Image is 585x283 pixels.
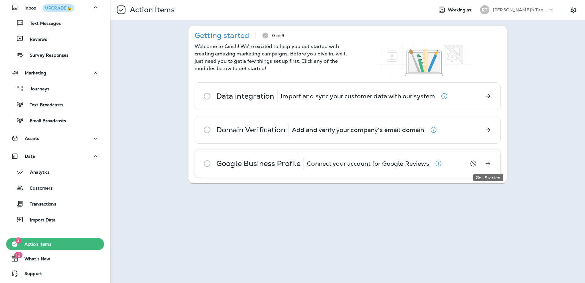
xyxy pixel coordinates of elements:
div: UPGRADE🔒 [45,6,72,10]
button: Survey Responses [6,48,104,61]
p: Google Business Profile [216,161,300,166]
span: Action Items [18,242,51,249]
button: Marketing [6,67,104,79]
p: Welcome to Cinch! We're excited to help you get started with creating amazing marketing campaigns... [195,43,348,72]
button: Journeys [6,82,104,95]
p: Inbox [24,4,74,11]
button: Text Messages [6,17,104,29]
p: Data [25,154,35,159]
button: Text Broadcasts [6,98,104,111]
button: 19What's New [6,253,104,265]
p: Text Broadcasts [24,102,63,108]
button: Transactions [6,197,104,210]
p: Import and sync your customer data with our system [281,94,435,99]
p: Customers [24,186,53,191]
button: UPGRADE🔒 [43,4,74,12]
button: Support [6,267,104,280]
span: 19 [14,252,22,258]
p: Marketing [25,70,46,75]
button: Data [6,150,104,162]
p: Domain Verification [216,127,285,132]
p: Getting started [195,33,249,38]
button: Skip [467,157,479,170]
span: Working as: [448,7,474,13]
button: Reviews [6,32,104,45]
button: Get Started [482,157,494,170]
span: Support [18,271,42,278]
p: Text Messages [24,21,61,27]
button: Get Started [482,90,494,102]
button: Email Broadcasts [6,114,104,127]
p: Reviews [24,37,47,43]
button: Settings [568,4,579,15]
p: Import Data [24,217,56,223]
p: Data integration [216,94,274,99]
div: Get Started [473,174,503,181]
p: Email Broadcasts [24,118,66,124]
button: Assets [6,132,104,145]
div: RT [480,5,489,14]
button: 3Action Items [6,238,104,250]
button: Get Started [482,124,494,136]
p: Connect your account for Google Reviews [307,161,429,166]
p: Transactions [24,202,56,207]
p: Action Items [127,5,175,14]
p: Assets [25,136,39,141]
p: Survey Responses [24,53,69,58]
button: Customers [6,181,104,194]
button: InboxUPGRADE🔒 [6,1,104,13]
p: Analytics [24,170,50,175]
p: [PERSON_NAME]'s Tire Barn [493,7,548,12]
p: Add and verify your company's email domain [292,127,424,132]
span: What's New [18,256,50,264]
button: Analytics [6,165,104,178]
p: Journeys [24,86,49,92]
button: Import Data [6,213,104,226]
p: 0 of 3 [272,33,284,38]
span: 3 [15,237,21,243]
